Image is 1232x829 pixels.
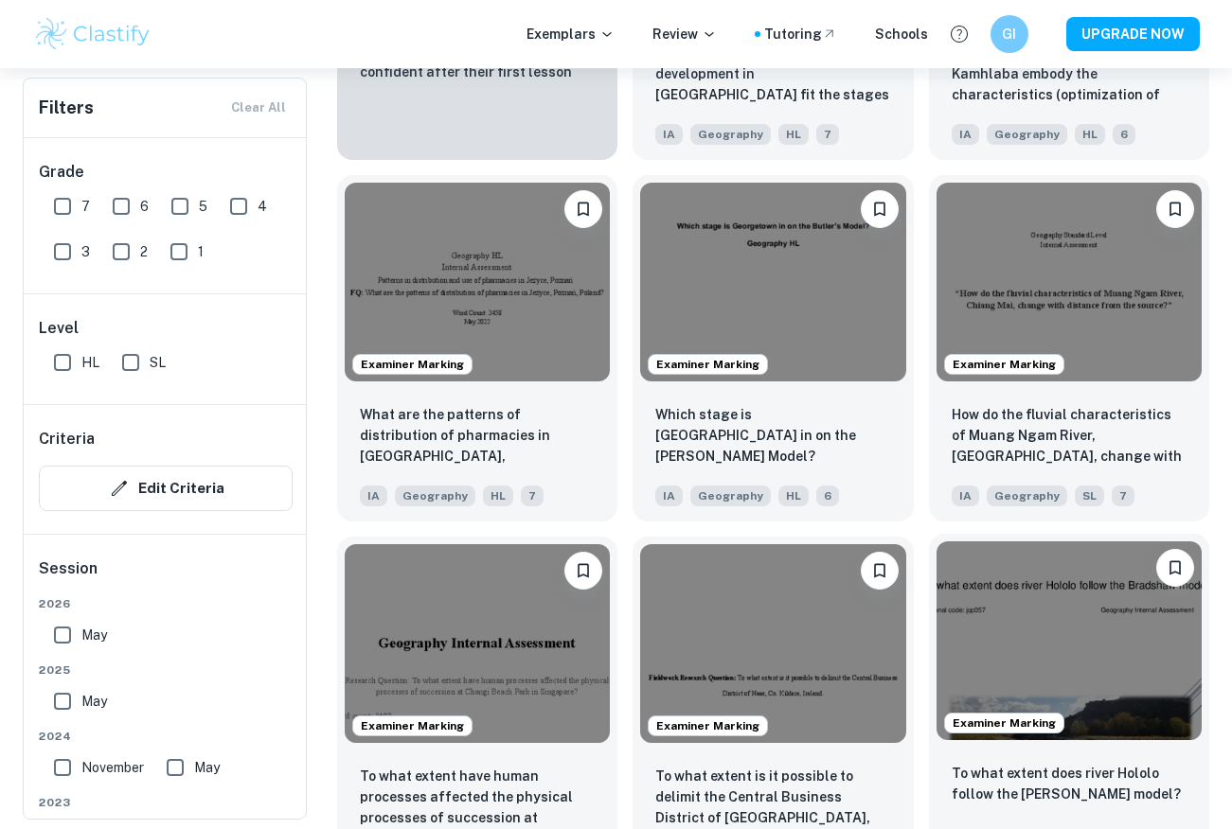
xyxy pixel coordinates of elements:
a: Examiner MarkingBookmarkWhat are the patterns of distribution of pharmacies in Jeżyce, Poznań, Po... [337,175,617,521]
span: Examiner Marking [945,356,1063,373]
span: Geography [395,485,475,506]
span: Geography [987,124,1067,145]
span: Examiner Marking [945,714,1063,732]
span: 2026 [39,595,293,612]
span: HL [483,485,513,506]
button: UPGRADE NOW [1066,17,1200,51]
button: Bookmark [564,552,602,590]
a: Examiner MarkingBookmarkHow do the fluvial characteristics of Muang Ngam River, Chiang Mai, chang... [929,175,1209,521]
span: SL [1075,485,1104,506]
h6: GI [998,24,1020,44]
span: IA [655,124,683,145]
span: HL [81,352,99,373]
span: Geography [690,485,771,506]
span: 2 [140,241,148,262]
span: IA [360,485,387,506]
h6: Criteria [39,428,95,450]
span: Examiner Marking [649,356,767,373]
span: IA [952,485,979,506]
button: Bookmark [1156,549,1194,587]
img: Clastify logo [33,15,153,53]
h6: Session [39,557,293,595]
span: May [81,625,107,645]
span: 6 [816,485,839,506]
p: To what extent does river Hololo follow the Bradshaw model? [952,763,1187,804]
span: Geography [987,485,1067,506]
span: 3 [81,241,90,262]
img: Geography IA example thumbnail: To what extent does river Hololo follow [937,541,1202,740]
span: HL [1075,124,1105,145]
span: 5 [199,196,207,217]
a: Examiner MarkingBookmarkWhich stage is Georgetown in on the Butler’s Model?IAGeographyHL6 [633,175,913,521]
p: Review [652,24,717,44]
span: November [81,757,144,778]
span: Examiner Marking [353,717,472,734]
span: IA [655,485,683,506]
span: 7 [816,124,839,145]
img: Geography IA example thumbnail: What are the patterns of distribution of [345,183,610,381]
span: 7 [1112,485,1134,506]
button: Bookmark [861,190,899,228]
span: HL [778,124,809,145]
span: HL [778,485,809,506]
p: Which stage is Georgetown in on the Butler’s Model? [655,404,890,467]
img: Geography IA example thumbnail: Which stage is Georgetown in on the Butl [640,183,905,381]
img: Geography IA example thumbnail: To what extent is it possible to delimit [640,544,905,743]
img: Geography IA example thumbnail: How do the fluvial characteristics of Mu [937,183,1202,381]
button: Help and Feedback [943,18,975,50]
span: 2025 [39,661,293,679]
span: Examiner Marking [353,356,472,373]
span: 2024 [39,728,293,745]
span: 7 [521,485,544,506]
span: IA [952,124,979,145]
h6: Filters [39,95,94,121]
button: Bookmark [861,552,899,590]
h6: Level [39,317,293,340]
button: Edit Criteria [39,466,293,511]
p: How do the fluvial characteristics of Muang Ngam River, Chiang Mai, change with distance from the... [952,404,1187,468]
span: 6 [140,196,149,217]
p: To what extent does Waterford Kamhlaba embody the characteristics (optimization of resources and ... [952,43,1187,107]
span: 4 [258,196,267,217]
span: SL [150,352,166,373]
img: Geography IA example thumbnail: To what extent have human processes affe [345,544,610,743]
button: Bookmark [564,190,602,228]
h6: Grade [39,161,293,184]
span: Examiner Marking [649,717,767,734]
a: Schools [875,24,928,44]
span: May [81,691,107,712]
span: May [194,757,220,778]
p: What are the patterns of distribution of pharmacies in Jeżyce, Poznań, Poland? [360,404,595,468]
a: Tutoring [764,24,837,44]
span: 2023 [39,794,293,811]
button: GI [991,15,1028,53]
p: Exemplars [527,24,615,44]
span: 7 [81,196,90,217]
span: Geography [690,124,771,145]
button: Bookmark [1156,190,1194,228]
span: 6 [1113,124,1135,145]
p: To what extent does tourism development in Vung Tau fit the stages of Butler’s Model? [655,43,890,107]
span: 1 [198,241,204,262]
